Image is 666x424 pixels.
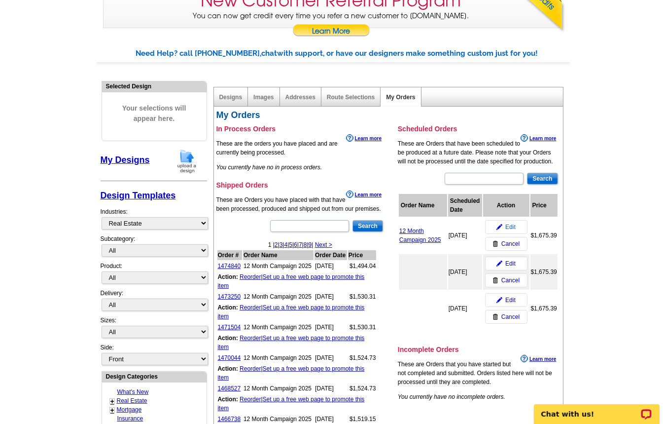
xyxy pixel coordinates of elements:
[240,273,261,280] a: Reorder
[496,261,502,267] img: pencil-icon.gif
[218,304,238,311] b: Action:
[348,353,376,363] td: $1,524.73
[243,292,314,302] td: 12 Month Campaign 2025
[485,293,527,307] a: Edit
[501,239,520,248] span: Cancel
[492,277,498,283] img: trashcan-icon.gif
[315,414,347,424] td: [DATE]
[240,396,261,403] a: Reorder
[243,250,314,260] th: Order Name
[243,414,314,424] td: 12 Month Campaign 2025
[262,49,278,58] span: chat
[117,397,147,404] a: Real Estate
[101,191,176,200] a: Design Templates
[216,240,385,249] div: 1 | | | | | | | | |
[101,234,207,262] div: Subcategory:
[218,365,238,372] b: Action:
[386,94,415,101] a: My Orders
[101,289,207,316] div: Delivery:
[496,297,502,303] img: pencil-icon.gif
[448,194,482,217] th: Scheduled Date
[218,304,365,320] a: Set up a free web page to promote this item
[315,322,347,332] td: [DATE]
[253,94,274,101] a: Images
[217,250,243,260] th: Order #
[217,364,377,383] td: |
[110,397,114,405] a: +
[348,292,376,302] td: $1,530.31
[101,343,207,366] div: Side:
[448,218,482,253] td: [DATE]
[483,194,529,217] th: Action
[399,194,447,217] th: Order Name
[218,273,365,289] a: Set up a free web page to promote this item
[501,276,520,285] span: Cancel
[348,322,376,332] td: $1,530.31
[315,261,347,271] td: [DATE]
[448,291,482,326] td: [DATE]
[216,164,322,171] em: You currently have no in process orders.
[218,396,365,412] a: Set up a free web page to promote this item
[348,414,376,424] td: $1,519.15
[530,194,558,217] th: Price
[398,360,559,386] p: These are Orders that you have started but not completed and submitted. Orders listed here will n...
[102,372,207,381] div: Design Categories
[217,303,377,321] td: |
[501,312,520,321] span: Cancel
[218,273,238,280] b: Action:
[243,322,314,332] td: 12 Month Campaign 2025
[240,304,261,311] a: Reorder
[216,110,559,121] h2: My Orders
[101,262,207,289] div: Product:
[292,24,370,39] a: Learn More
[521,355,556,363] a: Learn more
[398,393,505,400] em: You currently have no incomplete orders.
[216,181,385,190] h3: Shipped Orders
[280,241,283,248] a: 3
[448,254,482,290] td: [DATE]
[284,241,288,248] a: 4
[399,228,441,243] a: 12 Month Campaign 2025
[309,241,312,248] a: 9
[315,353,347,363] td: [DATE]
[218,396,238,403] b: Action:
[102,81,207,91] div: Selected Design
[218,354,241,361] a: 1470044
[289,241,292,248] a: 5
[348,384,376,393] td: $1,524.73
[315,292,347,302] td: [DATE]
[109,93,199,134] span: Your selections will appear here.
[527,393,666,424] iframe: LiveChat chat widget
[218,385,241,392] a: 1468527
[136,48,570,59] div: Need Help? call [PHONE_NUMBER], with support, or have our designers make something custom just fo...
[521,134,556,142] a: Learn more
[530,218,558,253] td: $1,675.39
[527,173,558,185] input: Search
[285,94,315,101] a: Addresses
[530,254,558,290] td: $1,675.39
[216,139,385,157] p: These are the orders you have placed and are currently being processed.
[398,345,559,354] h3: Incomplete Orders
[485,257,527,270] a: Edit
[492,314,498,320] img: trashcan-icon.gif
[218,324,241,331] a: 1471504
[315,241,332,248] a: Next >
[346,191,382,198] a: Learn more
[217,272,377,291] td: |
[218,416,241,423] a: 1466738
[346,134,382,142] a: Learn more
[505,259,516,268] span: Edit
[101,155,150,165] a: My Designs
[218,293,241,300] a: 1473250
[243,353,314,363] td: 12 Month Campaign 2025
[174,149,200,174] img: upload-design
[240,365,261,372] a: Reorder
[275,241,278,248] a: 2
[294,241,297,248] a: 6
[348,261,376,271] td: $1,494.04
[315,384,347,393] td: [DATE]
[117,388,149,395] a: What's New
[117,415,143,422] a: Insurance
